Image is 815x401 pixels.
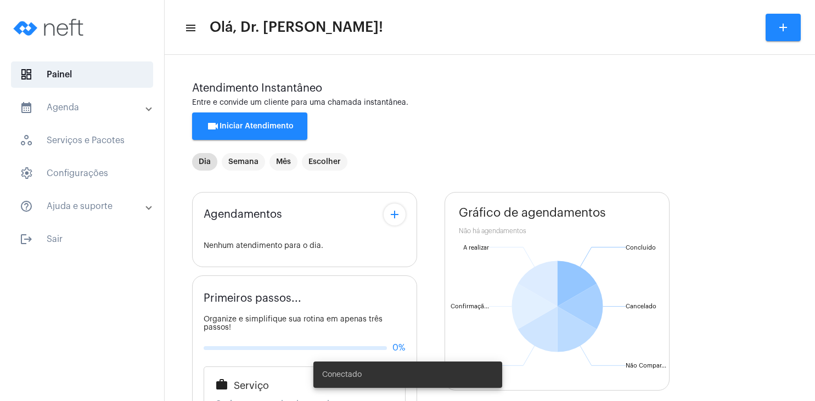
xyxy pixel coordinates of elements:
[20,167,33,180] span: sidenav icon
[392,343,406,353] span: 0%
[206,122,294,130] span: Iniciar Atendimento
[210,19,383,36] span: Olá, Dr. [PERSON_NAME]!
[20,68,33,81] span: sidenav icon
[192,112,307,140] button: Iniciar Atendimento
[20,200,147,213] mat-panel-title: Ajuda e suporte
[11,61,153,88] span: Painel
[20,200,33,213] mat-icon: sidenav icon
[388,208,401,221] mat-icon: add
[11,160,153,187] span: Configurações
[777,21,790,34] mat-icon: add
[626,363,666,369] text: Não Compar...
[7,193,164,219] mat-expansion-panel-header: sidenav iconAjuda e suporte
[626,303,656,309] text: Cancelado
[192,153,217,171] mat-chip: Dia
[20,233,33,246] mat-icon: sidenav icon
[11,226,153,252] span: Sair
[20,134,33,147] span: sidenav icon
[204,292,301,304] span: Primeiros passos...
[206,120,220,133] mat-icon: videocam
[234,380,269,391] span: Serviço
[222,153,265,171] mat-chip: Semana
[451,303,489,310] text: Confirmaçã...
[463,245,489,251] text: A realizar
[215,378,228,391] mat-icon: work
[9,5,91,49] img: logo-neft-novo-2.png
[459,206,606,219] span: Gráfico de agendamentos
[184,21,195,35] mat-icon: sidenav icon
[204,315,383,331] span: Organize e simplifique sua rotina em apenas três passos!
[269,153,297,171] mat-chip: Mês
[192,99,788,107] div: Entre e convide um cliente para uma chamada instantânea.
[626,245,656,251] text: Concluído
[11,127,153,154] span: Serviços e Pacotes
[322,369,362,380] span: Conectado
[204,208,282,221] span: Agendamentos
[20,101,33,114] mat-icon: sidenav icon
[20,101,147,114] mat-panel-title: Agenda
[192,82,788,94] div: Atendimento Instantâneo
[7,94,164,121] mat-expansion-panel-header: sidenav iconAgenda
[204,242,406,250] div: Nenhum atendimento para o dia.
[302,153,347,171] mat-chip: Escolher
